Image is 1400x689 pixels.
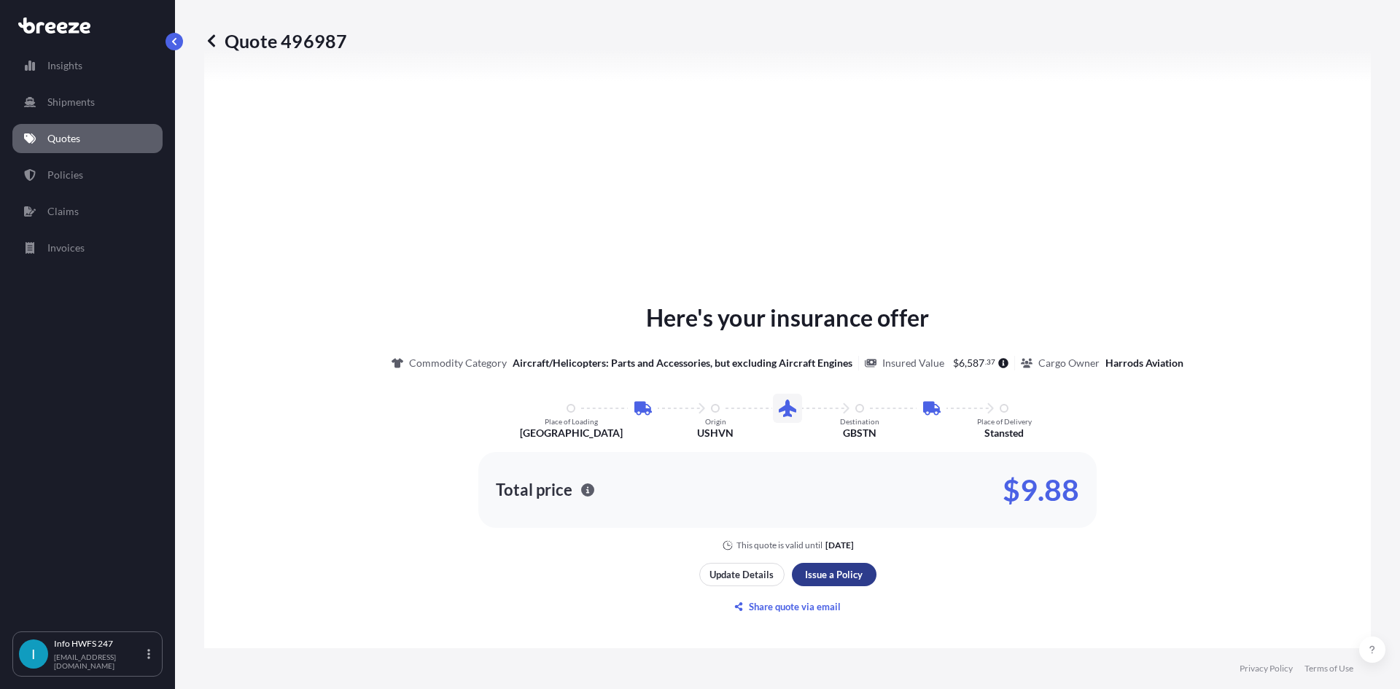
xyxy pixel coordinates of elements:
[1304,663,1353,674] a: Terms of Use
[496,483,572,497] p: Total price
[47,168,83,182] p: Policies
[792,563,876,586] button: Issue a Policy
[12,160,163,190] a: Policies
[646,300,929,335] p: Here's your insurance offer
[736,540,822,551] p: This quote is valid until
[709,567,774,582] p: Update Details
[967,358,984,368] span: 587
[47,58,82,73] p: Insights
[545,417,598,426] p: Place of Loading
[965,358,967,368] span: ,
[959,358,965,368] span: 6
[953,358,959,368] span: $
[520,426,623,440] p: [GEOGRAPHIC_DATA]
[1105,356,1183,370] p: Harrods Aviation
[984,426,1024,440] p: Stansted
[12,51,163,80] a: Insights
[977,417,1032,426] p: Place of Delivery
[805,567,863,582] p: Issue a Policy
[12,124,163,153] a: Quotes
[697,426,734,440] p: USHVN
[987,359,995,365] span: 37
[47,241,85,255] p: Invoices
[825,540,854,551] p: [DATE]
[12,197,163,226] a: Claims
[843,426,876,440] p: GBSTN
[699,563,785,586] button: Update Details
[1003,478,1079,502] p: $9.88
[204,29,347,52] p: Quote 496987
[1240,663,1293,674] a: Privacy Policy
[699,595,876,618] button: Share quote via email
[12,233,163,262] a: Invoices
[409,356,507,370] p: Commodity Category
[47,131,80,146] p: Quotes
[1038,356,1100,370] p: Cargo Owner
[840,417,879,426] p: Destination
[31,647,36,661] span: I
[985,359,987,365] span: .
[882,356,944,370] p: Insured Value
[749,599,841,614] p: Share quote via email
[54,653,144,670] p: [EMAIL_ADDRESS][DOMAIN_NAME]
[513,356,852,370] p: Aircraft/Helicopters: Parts and Accessories, but excluding Aircraft Engines
[47,204,79,219] p: Claims
[54,638,144,650] p: Info HWFS 247
[47,95,95,109] p: Shipments
[705,417,726,426] p: Origin
[12,87,163,117] a: Shipments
